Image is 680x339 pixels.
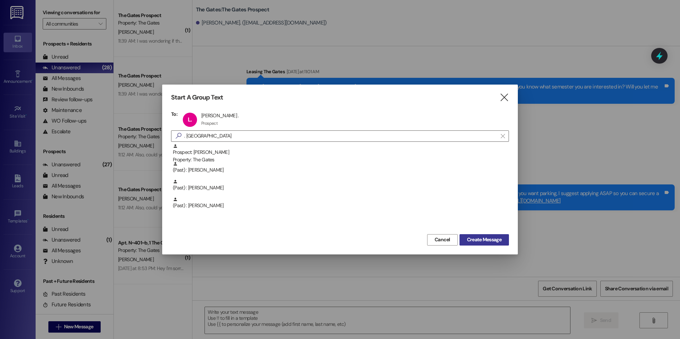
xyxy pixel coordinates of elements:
[171,197,509,215] div: (Past) : [PERSON_NAME]
[173,161,509,174] div: (Past) : [PERSON_NAME]
[501,133,505,139] i: 
[173,144,509,164] div: Prospect: [PERSON_NAME]
[201,120,218,126] div: Prospect
[171,179,509,197] div: (Past) : [PERSON_NAME]
[173,179,509,192] div: (Past) : [PERSON_NAME]
[184,131,497,141] input: Search for any contact or apartment
[497,131,509,141] button: Clear text
[467,236,501,243] span: Create Message
[173,156,509,163] div: Property: The Gates
[171,93,223,102] h3: Start A Group Text
[171,161,509,179] div: (Past) : [PERSON_NAME]
[499,94,509,101] i: 
[459,234,509,246] button: Create Message
[201,112,239,119] div: [PERSON_NAME] .
[188,116,192,123] span: L.
[435,236,450,243] span: Cancel
[173,197,509,209] div: (Past) : [PERSON_NAME]
[171,111,177,117] h3: To:
[171,144,509,161] div: Prospect: [PERSON_NAME]Property: The Gates
[427,234,458,246] button: Cancel
[173,132,184,140] i: 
